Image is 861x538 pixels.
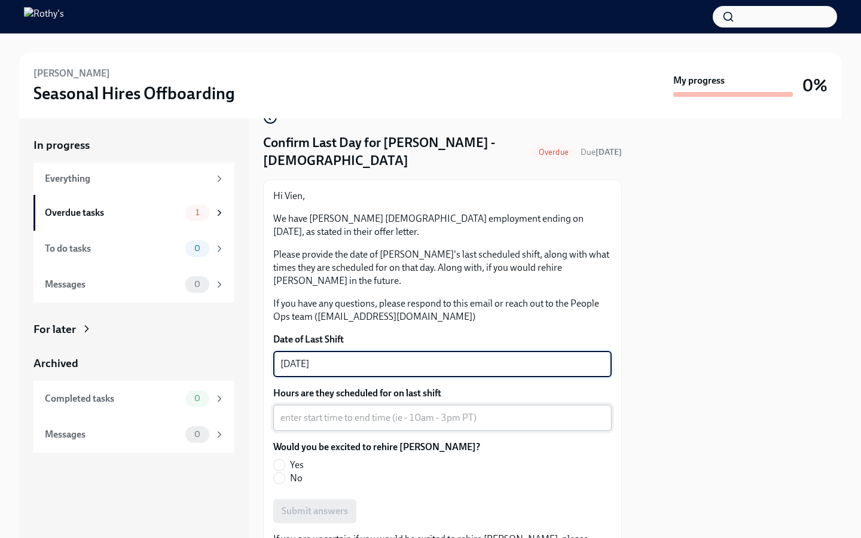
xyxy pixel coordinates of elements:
a: In progress [33,137,234,153]
div: Completed tasks [45,392,181,405]
a: Messages0 [33,417,234,453]
h3: Seasonal Hires Offboarding [33,82,235,104]
strong: My progress [673,74,725,87]
span: No [290,472,303,485]
label: Would you be excited to rehire [PERSON_NAME]? [273,441,480,454]
span: Due [581,147,622,157]
div: To do tasks [45,242,181,255]
label: Date of Last Shift [273,333,612,346]
a: Completed tasks0 [33,381,234,417]
a: To do tasks0 [33,231,234,267]
label: Hours are they scheduled for on last shift [273,387,612,400]
span: 0 [187,244,207,253]
p: Hi Vien, [273,189,612,203]
span: September 28th, 2025 11:00 [581,146,622,158]
a: For later [33,322,234,337]
img: Rothy's [24,7,64,26]
h4: Confirm Last Day for [PERSON_NAME] - [DEMOGRAPHIC_DATA] [263,134,527,170]
p: We have [PERSON_NAME] [DEMOGRAPHIC_DATA] employment ending on [DATE], as stated in their offer le... [273,212,612,239]
h6: [PERSON_NAME] [33,67,110,80]
span: Overdue [532,148,576,157]
a: Everything [33,163,234,195]
h3: 0% [802,75,828,96]
a: Messages0 [33,267,234,302]
a: Archived [33,356,234,371]
a: Overdue tasks1 [33,195,234,231]
p: If you have any questions, please respond to this email or reach out to the People Ops team ([EMA... [273,297,612,323]
div: Messages [45,278,181,291]
textarea: [DATE] [280,357,604,371]
div: Overdue tasks [45,206,181,219]
span: 0 [187,430,207,439]
div: Messages [45,428,181,441]
span: Yes [290,458,304,472]
p: Please provide the date of [PERSON_NAME]'s last scheduled shift, along with what times they are s... [273,248,612,288]
div: Everything [45,172,209,185]
span: 0 [187,394,207,403]
span: 1 [188,208,206,217]
strong: [DATE] [596,147,622,157]
div: For later [33,322,76,337]
span: 0 [187,280,207,289]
